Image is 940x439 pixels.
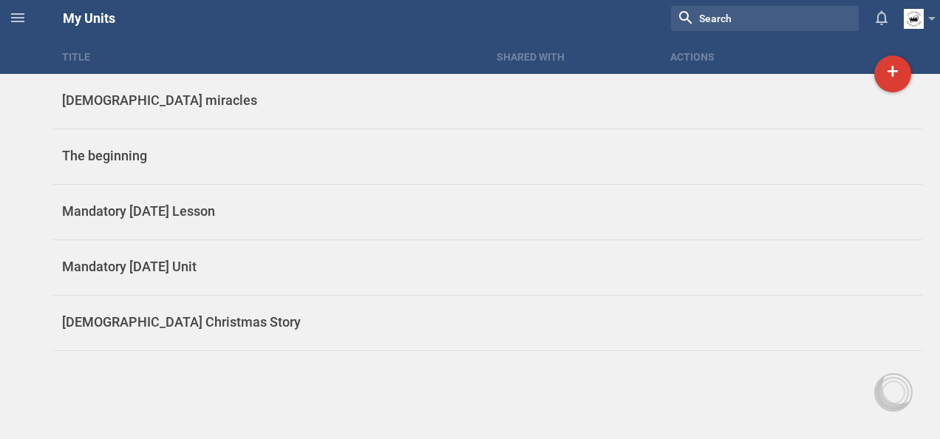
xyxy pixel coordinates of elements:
a: [DEMOGRAPHIC_DATA] miracles [53,74,922,129]
div: The beginning [53,147,488,165]
div: Actions [661,50,922,64]
a: Mandatory [DATE] Unit [53,240,922,296]
div: Mandatory [DATE] Unit [53,258,488,276]
a: Mandatory [DATE] Lesson [53,185,922,240]
div: Title [53,50,488,64]
a: [DEMOGRAPHIC_DATA] Christmas Story [53,296,922,351]
div: Mandatory [DATE] Lesson [53,203,488,220]
div: Shared with [488,50,661,64]
div: + [874,55,911,92]
div: [DEMOGRAPHIC_DATA] Christmas Story [53,313,488,331]
input: Search [698,9,810,28]
div: [DEMOGRAPHIC_DATA] miracles [53,92,488,109]
a: The beginning [53,129,922,185]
